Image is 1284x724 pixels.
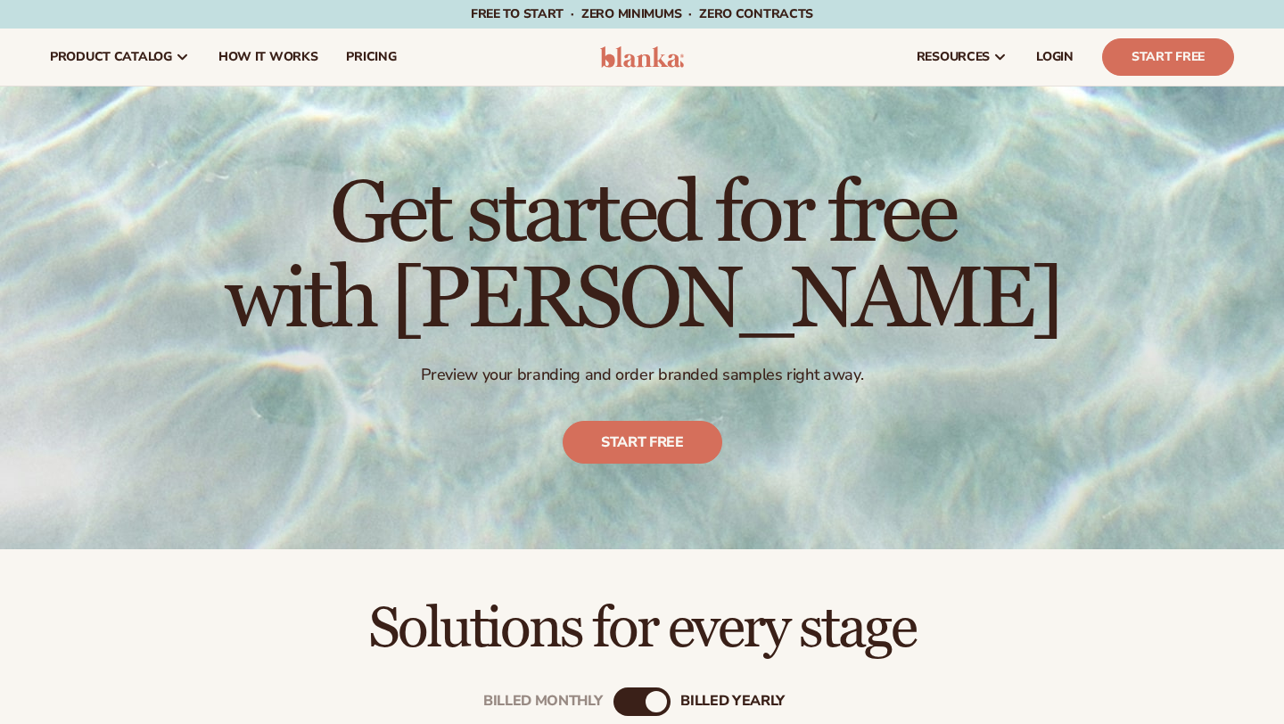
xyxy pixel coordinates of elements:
[50,50,172,64] span: product catalog
[1022,29,1088,86] a: LOGIN
[600,46,685,68] img: logo
[917,50,990,64] span: resources
[471,5,813,22] span: Free to start · ZERO minimums · ZERO contracts
[225,172,1060,343] h1: Get started for free with [PERSON_NAME]
[36,29,204,86] a: product catalog
[902,29,1022,86] a: resources
[50,599,1234,659] h2: Solutions for every stage
[483,694,603,711] div: Billed Monthly
[1036,50,1074,64] span: LOGIN
[204,29,333,86] a: How It Works
[346,50,396,64] span: pricing
[680,694,785,711] div: billed Yearly
[218,50,318,64] span: How It Works
[563,421,722,464] a: Start free
[1102,38,1234,76] a: Start Free
[332,29,410,86] a: pricing
[225,365,1060,385] p: Preview your branding and order branded samples right away.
